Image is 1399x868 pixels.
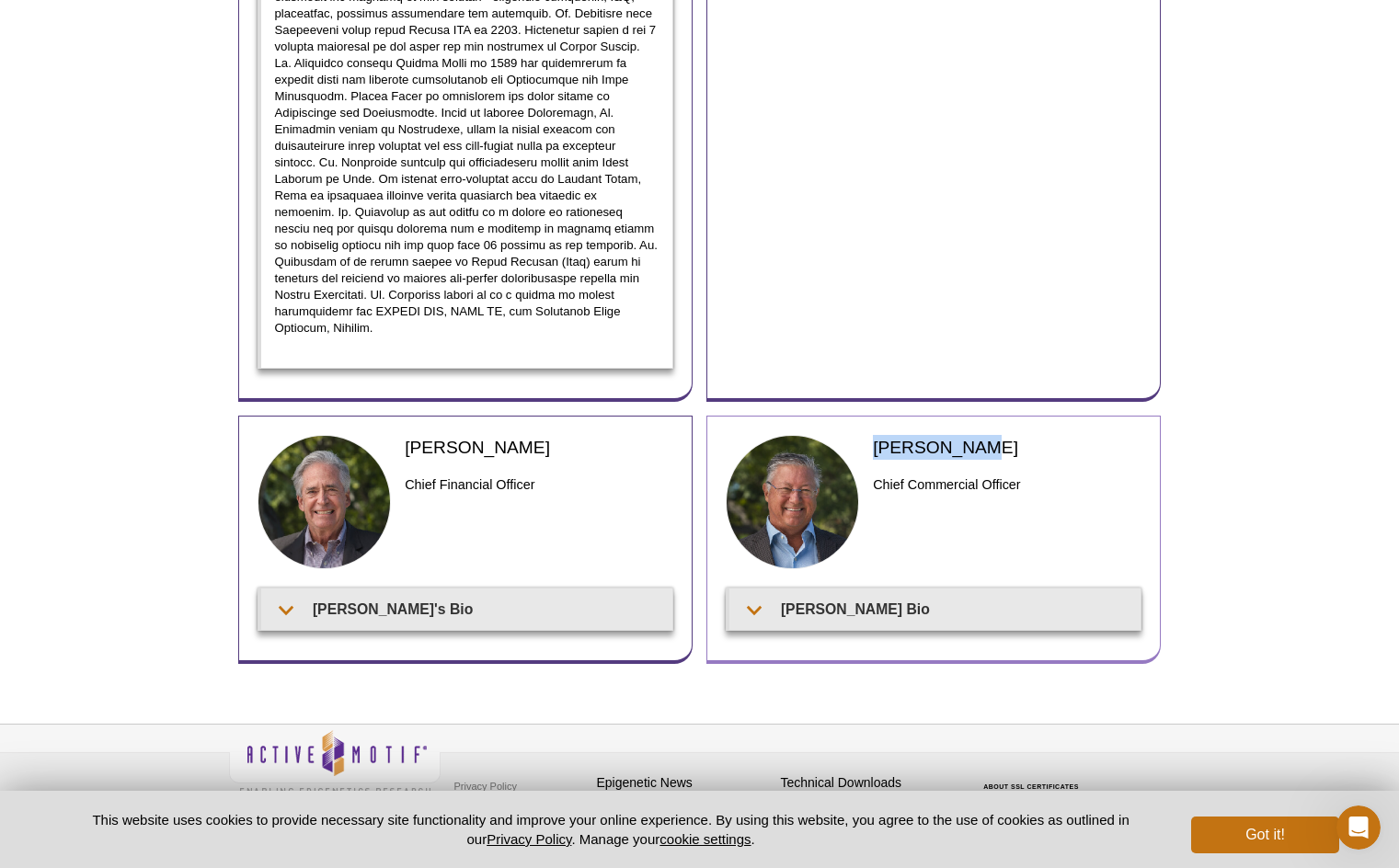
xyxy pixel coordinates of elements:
[1336,805,1381,850] iframe: Intercom live chat
[450,772,522,800] a: Privacy Policy
[597,775,772,791] h4: Epigenetic News
[965,757,1103,797] table: Click to Verify - This site chose Symantec SSL for secure e-commerce and confidential communicati...
[258,435,392,569] img: Patrick Yount headshot
[229,725,441,799] img: Active Motif,
[487,831,571,847] a: Privacy Policy
[726,435,860,569] img: Fritz Eibel headshot
[873,474,1141,496] h3: Chief Commercial Officer
[873,435,1141,460] h2: [PERSON_NAME]
[405,435,672,460] h2: [PERSON_NAME]
[61,810,1162,849] p: This website uses cookies to provide necessary site functionality and improve your online experie...
[405,474,672,496] h3: Chief Financial Officer
[781,775,956,791] h4: Technical Downloads
[659,831,751,847] button: cookie settings
[983,783,1079,790] a: ABOUT SSL CERTIFICATES
[1191,817,1338,853] button: Got it!
[729,588,1141,630] summary: [PERSON_NAME] Bio
[261,588,672,630] summary: [PERSON_NAME]'s Bio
